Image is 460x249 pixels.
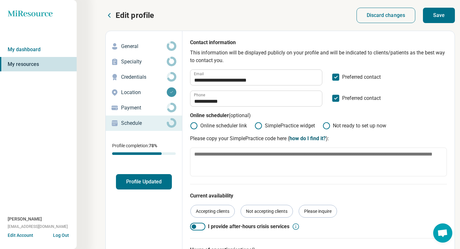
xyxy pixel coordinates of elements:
span: 78 % [149,143,157,148]
div: Please inquire [299,205,337,218]
span: [EMAIL_ADDRESS][DOMAIN_NAME] [8,224,68,229]
button: Edit profile [105,10,154,20]
p: This information will be displayed publicly on your profile and will be indicated to clients/pati... [190,49,447,64]
p: Edit profile [116,10,154,20]
button: Discard changes [356,8,416,23]
span: Preferred contact [342,94,381,107]
span: Preferred contact [342,73,381,85]
div: Accepting clients [190,205,235,218]
button: Save [423,8,455,23]
p: Online scheduler [190,112,447,122]
div: Profile completion: [106,139,182,159]
p: Location [121,89,167,96]
a: Credentials [106,69,182,85]
label: Phone [194,93,205,97]
a: Payment [106,100,182,116]
p: Specialty [121,58,167,66]
a: Specialty [106,54,182,69]
p: Schedule [121,119,167,127]
span: I provide after-hours crisis services [208,223,289,230]
span: (optional) [229,112,251,118]
p: Please copy your SimplePractice code here ( ): [190,135,447,142]
label: Not ready to set up now [323,122,386,130]
div: Open chat [433,223,452,243]
button: Log Out [53,232,69,237]
p: Contact information [190,39,447,49]
a: General [106,39,182,54]
label: Online scheduler link [190,122,247,130]
span: [PERSON_NAME] [8,216,42,222]
p: Credentials [121,73,167,81]
p: Payment [121,104,167,112]
a: Location [106,85,182,100]
p: Current availability [190,192,447,200]
button: Profile Updated [116,174,172,189]
a: how do I find it? [289,135,326,141]
div: Not accepting clients [241,205,293,218]
p: General [121,43,167,50]
label: SimplePractice widget [255,122,315,130]
button: Edit Account [8,232,33,239]
div: Profile completion [112,152,176,155]
a: Schedule [106,116,182,131]
label: Email [194,72,204,76]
